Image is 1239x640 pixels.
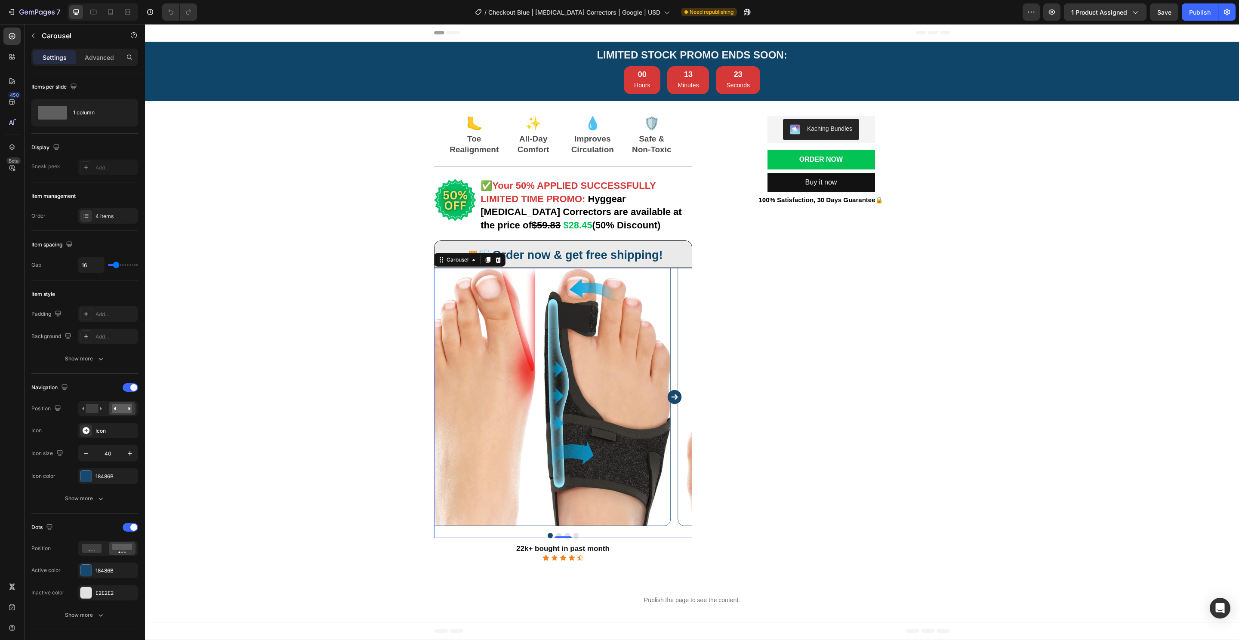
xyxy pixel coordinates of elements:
[533,46,554,55] div: 13
[499,92,515,106] span: 🛡️
[447,196,515,206] strong: (50% Discount)
[1064,3,1147,21] button: 1 product assigned
[300,232,325,240] div: Carousel
[336,169,536,207] strong: Hyggear [MEDICAL_DATA] Correctors are available at the price of
[411,509,416,514] button: Dot
[31,142,62,154] div: Display
[162,3,197,21] div: Undo/Redo
[321,92,337,106] span: 🦶
[489,56,505,67] p: Hours
[371,520,465,529] strong: 22k+ bought in past month
[494,110,519,119] strong: Safe &
[614,172,730,179] span: 100% Satisfaction, 30 Days Guarantee
[623,126,730,145] button: Order Now
[336,156,347,167] strong: ✅
[581,46,604,55] div: 23
[662,100,707,109] div: Kaching Bundles
[533,56,554,67] p: Minutes
[488,8,660,17] span: Checkout Blue | [MEDICAL_DATA] Correctors | Google | USD
[1157,9,1171,16] span: Save
[420,509,425,514] button: Dot
[96,427,136,435] div: Icon
[31,427,42,434] div: Icon
[31,331,73,342] div: Background
[519,362,540,384] button: Carousel Next Arrow
[31,192,76,200] div: Item management
[305,110,354,130] strong: Toe Realignment
[31,163,60,170] div: Sneak peek
[31,589,65,597] div: Inactive color
[31,212,46,220] div: Order
[3,3,64,21] button: 7
[65,611,105,619] div: Show more
[31,239,74,251] div: Item spacing
[42,31,115,41] p: Carousel
[1150,3,1178,21] button: Save
[484,8,487,17] span: /
[1182,3,1218,21] button: Publish
[403,509,408,514] button: Dot
[85,53,114,62] p: Advanced
[623,149,730,168] button: Buy it now
[65,354,105,363] div: Show more
[660,152,692,165] div: Buy it now
[31,351,138,366] button: Show more
[268,244,526,502] img: gempages_524222768674243719-7df4b26b-6c51-4695-ac60-dadbad33bfef.png
[31,382,70,394] div: Navigation
[347,156,511,167] strong: Your 50% APPLIED SUCCESSFULLY
[440,92,456,106] span: 💧
[387,196,416,206] strong: $59.83
[6,157,21,164] div: Beta
[289,155,332,197] img: gempages_524222768674243719-7c22b0f4-8192-4ecf-a743-7b01cacd78e9.png
[31,491,138,506] button: Show more
[426,110,469,130] strong: Improves Circulation
[96,333,136,341] div: Add...
[31,308,63,320] div: Padding
[730,172,738,179] a: 🔒
[31,261,41,269] div: Gap
[1210,598,1230,618] div: Open Intercom Messenger
[31,472,55,480] div: Icon color
[96,212,136,220] div: 4 items
[78,257,104,273] input: Auto
[96,473,136,480] div: 18486B
[31,566,61,574] div: Active color
[1071,8,1127,17] span: 1 product assigned
[96,311,136,318] div: Add...
[31,522,55,533] div: Dots
[56,7,60,17] p: 7
[31,448,65,459] div: Icon size
[581,56,604,67] p: Seconds
[73,103,126,123] div: 1 column
[318,225,518,237] span: 🚚💨
[336,169,440,180] strong: LIMITED TIME PROMO:
[645,100,655,111] img: KachingBundles.png
[1189,8,1211,17] div: Publish
[418,196,447,206] strong: $28.45
[8,92,21,98] div: 450
[31,545,51,552] div: Position
[452,25,642,37] span: LIMITED STOCK PROMO ENDS SOON:
[31,290,55,298] div: Item style
[533,244,791,502] img: gempages_524222768674243719-25c93929-d58f-4f05-ba57-f0a0ea0f7be4.png
[373,110,404,130] strong: All-Day Comfort
[489,46,505,55] div: 00
[43,53,67,62] p: Settings
[347,225,518,237] strong: Order now & get free shipping!
[31,81,79,93] div: Items per slide
[487,121,526,130] strong: Non-Toxic
[654,129,698,142] div: Order Now
[428,509,434,514] button: Dot
[31,607,138,623] button: Show more
[65,494,105,503] div: Show more
[690,8,734,16] span: Need republishing
[145,24,1239,640] iframe: Design area
[96,589,136,597] div: E2E2E2
[96,567,136,575] div: 18486B
[31,403,63,415] div: Position
[380,92,396,106] span: ✨
[638,95,714,116] button: Kaching Bundles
